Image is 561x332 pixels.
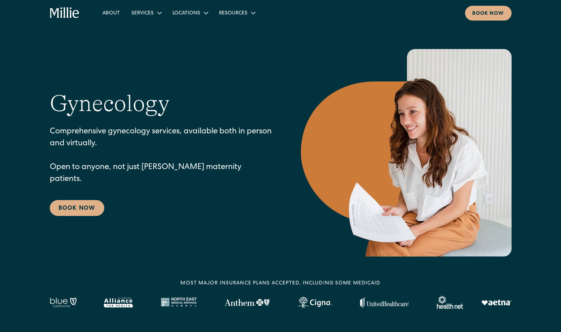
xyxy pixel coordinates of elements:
[172,10,200,17] div: Locations
[97,7,126,19] a: About
[50,200,104,216] a: Book Now
[472,10,504,18] div: Book now
[213,7,260,19] div: Resources
[219,10,247,17] div: Resources
[481,300,512,305] img: Aetna logo
[297,297,332,308] img: Cigna logo
[131,10,154,17] div: Services
[465,6,512,21] a: Book now
[50,90,170,118] h1: Gynecology
[167,7,213,19] div: Locations
[50,126,272,186] p: Comprehensive gynecology services, available both in person and virtually. Open to anyone, not ju...
[437,296,464,309] img: Healthnet logo
[126,7,167,19] div: Services
[104,297,132,307] img: Alameda Alliance logo
[161,297,197,307] img: North East Medical Services logo
[224,299,269,306] img: Anthem Logo
[50,7,80,19] a: home
[301,49,512,257] img: Smiling woman holding documents during a consultation, reflecting supportive guidance in maternit...
[360,297,409,307] img: United Healthcare logo
[50,297,76,307] img: Blue California logo
[180,280,380,287] div: MOST MAJOR INSURANCE PLANS ACCEPTED, INCLUDING some MEDICAID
